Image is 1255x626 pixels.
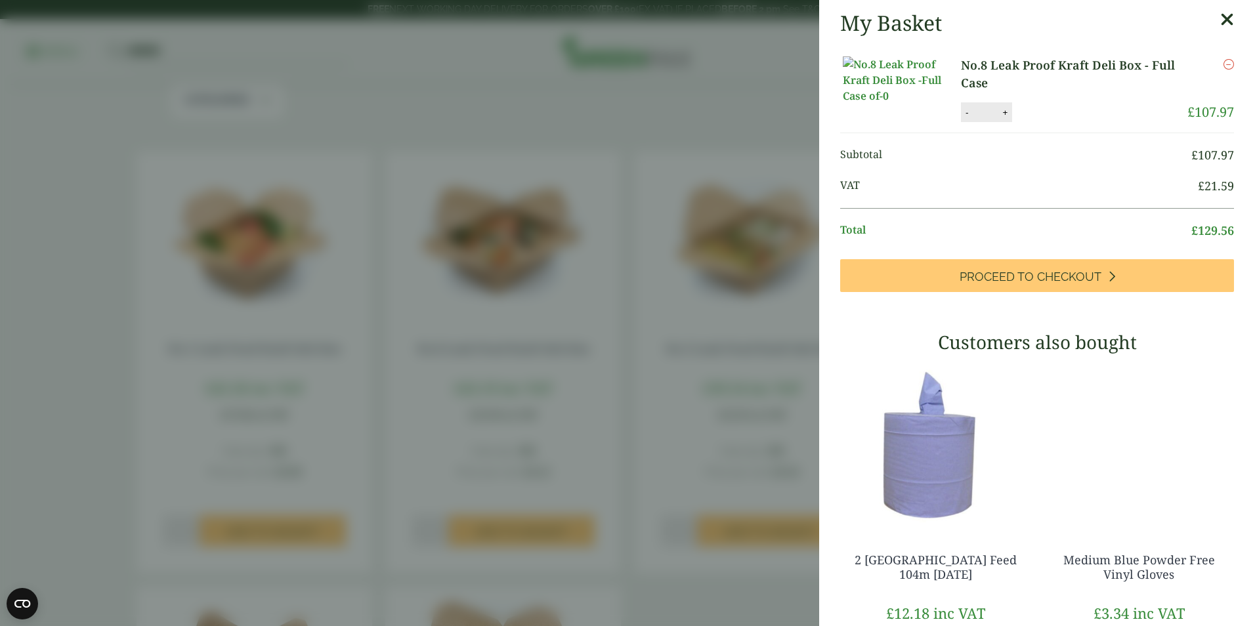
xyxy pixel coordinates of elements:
img: 3630017-2-Ply-Blue-Centre-Feed-104m [840,363,1031,527]
h3: Customers also bought [840,331,1234,354]
bdi: 107.97 [1191,147,1234,163]
a: Medium Blue Powder Free Vinyl Gloves [1063,552,1215,582]
bdi: 3.34 [1094,603,1129,623]
bdi: 107.97 [1187,103,1234,121]
bdi: 129.56 [1191,222,1234,238]
a: No.8 Leak Proof Kraft Deli Box - Full Case [961,56,1187,92]
a: Proceed to Checkout [840,259,1234,292]
button: - [962,107,972,118]
span: £ [886,603,894,623]
bdi: 21.59 [1198,178,1234,194]
span: inc VAT [1133,603,1185,623]
span: Proceed to Checkout [960,270,1101,284]
h2: My Basket [840,10,942,35]
span: Total [840,222,1191,240]
span: £ [1191,222,1198,238]
span: £ [1187,103,1195,121]
span: inc VAT [933,603,985,623]
span: Subtotal [840,146,1191,164]
span: VAT [840,177,1198,195]
img: No.8 Leak Proof Kraft Deli Box -Full Case of-0 [843,56,961,104]
span: £ [1191,147,1198,163]
bdi: 12.18 [886,603,929,623]
button: + [998,107,1011,118]
a: 2 [GEOGRAPHIC_DATA] Feed 104m [DATE] [855,552,1017,582]
a: Remove this item [1223,56,1234,72]
span: £ [1094,603,1101,623]
span: £ [1198,178,1204,194]
button: Open CMP widget [7,588,38,619]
